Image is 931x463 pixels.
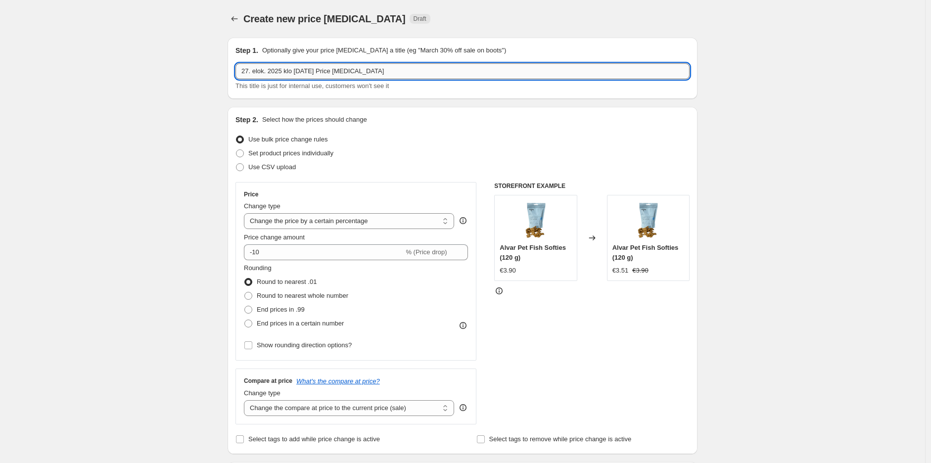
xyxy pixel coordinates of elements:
h2: Step 1. [235,46,258,55]
span: End prices in .99 [257,306,305,313]
button: Price change jobs [228,12,241,26]
span: This title is just for internal use, customers won't see it [235,82,389,90]
div: €3.90 [500,266,516,276]
h2: Step 2. [235,115,258,125]
span: Change type [244,202,280,210]
span: Price change amount [244,233,305,241]
span: Use CSV upload [248,163,296,171]
button: What's the compare at price? [296,377,380,385]
input: -15 [244,244,404,260]
h3: Compare at price [244,377,292,385]
span: % (Price drop) [406,248,447,256]
span: End prices in a certain number [257,320,344,327]
p: Select how the prices should change [262,115,367,125]
strike: €3.90 [632,266,649,276]
span: Rounding [244,264,272,272]
img: chicken_softies_square-1_80x.png [628,200,668,240]
span: Alvar Pet Fish Softies (120 g) [500,244,566,261]
span: Alvar Pet Fish Softies (120 g) [612,244,679,261]
span: Round to nearest .01 [257,278,317,285]
p: Optionally give your price [MEDICAL_DATA] a title (eg "March 30% off sale on boots") [262,46,506,55]
span: Change type [244,389,280,397]
span: Use bulk price change rules [248,136,327,143]
div: help [458,403,468,413]
span: Round to nearest whole number [257,292,348,299]
div: €3.51 [612,266,629,276]
span: Select tags to add while price change is active [248,435,380,443]
span: Draft [414,15,426,23]
span: Show rounding direction options? [257,341,352,349]
span: Set product prices individually [248,149,333,157]
span: Select tags to remove while price change is active [489,435,632,443]
h3: Price [244,190,258,198]
img: chicken_softies_square-1_80x.png [516,200,556,240]
input: 30% off holiday sale [235,63,690,79]
span: Create new price [MEDICAL_DATA] [243,13,406,24]
h6: STOREFRONT EXAMPLE [494,182,690,190]
div: help [458,216,468,226]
